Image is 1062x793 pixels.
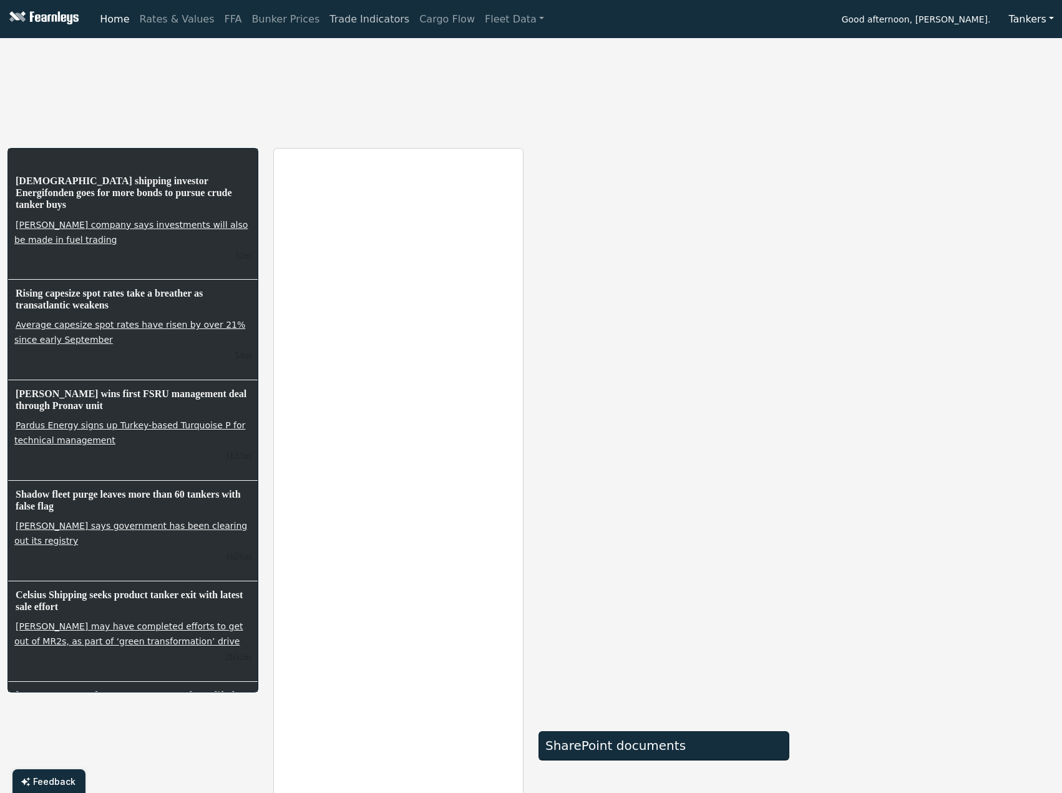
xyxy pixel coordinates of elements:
div: SharePoint documents [545,738,782,753]
h6: Celsius Shipping seeks product tanker exit with latest sale effort [14,588,251,614]
a: Rates & Values [135,7,220,32]
img: Fearnleys Logo [6,11,79,27]
iframe: mini symbol-overview TradingView widget [804,148,1055,285]
a: Fleet Data [480,7,549,32]
small: 22.9.2025, 12:46:12 [225,652,251,662]
iframe: mini symbol-overview TradingView widget [804,285,1055,423]
a: Cargo Flow [414,7,480,32]
a: Pardus Energy signs up Turkey-based Turquoise P for technical management [14,419,245,446]
iframe: market overview TradingView widget [538,436,789,717]
iframe: mini symbol-overview TradingView widget [804,573,1055,710]
h6: [DEMOGRAPHIC_DATA] shipping investor Energifonden goes for more bonds to pursue crude tanker buys [14,174,251,212]
a: Average capesize spot rates have risen by over 21% since early September [14,318,245,346]
a: [PERSON_NAME] says government has been clearing out its registry [14,520,247,547]
a: [PERSON_NAME] may have completed efforts to get out of MR2s, as part of ‘green transformation’ drive [14,620,243,648]
a: Bunker Prices [246,7,324,32]
small: 22.9.2025, 13:24:46 [225,451,251,461]
a: FFA [220,7,247,32]
small: 22.9.2025, 13:11:57 [225,551,251,561]
span: Good afternoon, [PERSON_NAME]. [842,10,991,31]
iframe: mini symbol-overview TradingView widget [804,435,1055,573]
iframe: tickers TradingView widget [7,43,1055,88]
a: [PERSON_NAME] company says investments will also be made in fuel trading [14,219,248,246]
iframe: tickers TradingView widget [7,88,1055,133]
small: 22.9.2025, 13:43:42 [235,350,251,360]
small: 22.9.2025, 14:06:10 [235,250,251,260]
h6: Rising capesize spot rates take a breather as transatlantic weakens [14,286,251,312]
iframe: market overview TradingView widget [538,148,789,436]
h6: Shadow fleet purge leaves more than 60 tankers with false flag [14,487,251,513]
a: Trade Indicators [324,7,414,32]
h6: [PERSON_NAME] wins first FSRU management deal through Pronav unit [14,387,251,413]
button: Tankers [1000,7,1062,31]
h6: [PERSON_NAME] snaps up Pan Ocean heavylift duo to meet growing demand [14,688,251,714]
a: Home [95,7,134,32]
